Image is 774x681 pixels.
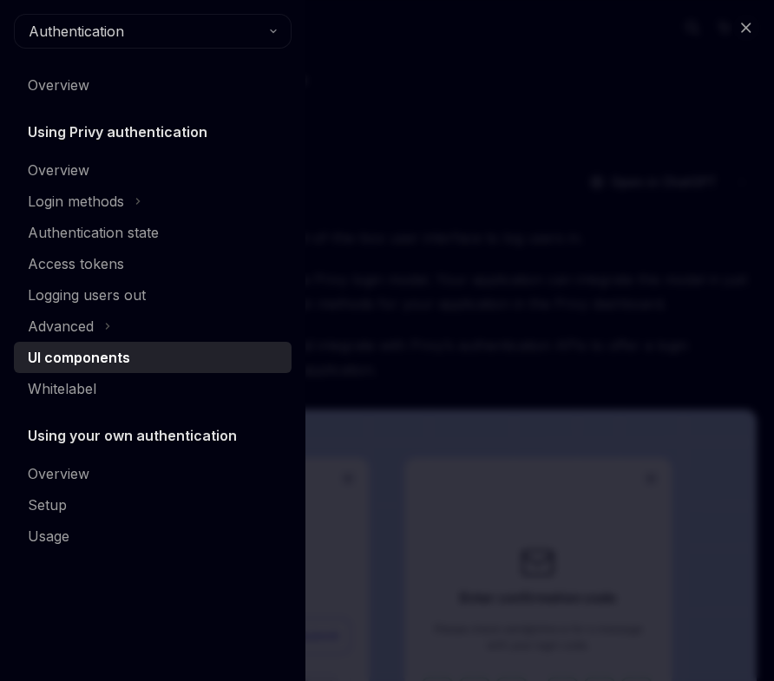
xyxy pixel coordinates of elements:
a: Overview [14,458,292,489]
a: Usage [14,521,292,552]
a: Overview [14,154,292,186]
div: UI components [28,347,130,368]
div: Setup [28,494,67,515]
div: Authentication state [28,222,159,243]
div: Overview [28,160,89,180]
a: Overview [14,69,292,101]
h5: Using your own authentication [28,425,237,446]
a: Authentication state [14,217,292,248]
div: Access tokens [28,253,124,274]
span: Authentication [29,21,124,42]
div: Whitelabel [28,378,96,399]
div: Logging users out [28,285,146,305]
a: Access tokens [14,248,292,279]
a: UI components [14,342,292,373]
a: Setup [14,489,292,521]
div: Overview [28,75,89,95]
h5: Using Privy authentication [28,121,207,142]
div: Advanced [28,316,94,337]
a: Logging users out [14,279,292,311]
div: Overview [28,463,89,484]
div: Usage [28,526,69,547]
button: Authentication [14,14,292,49]
a: Whitelabel [14,373,292,404]
div: Login methods [28,191,124,212]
